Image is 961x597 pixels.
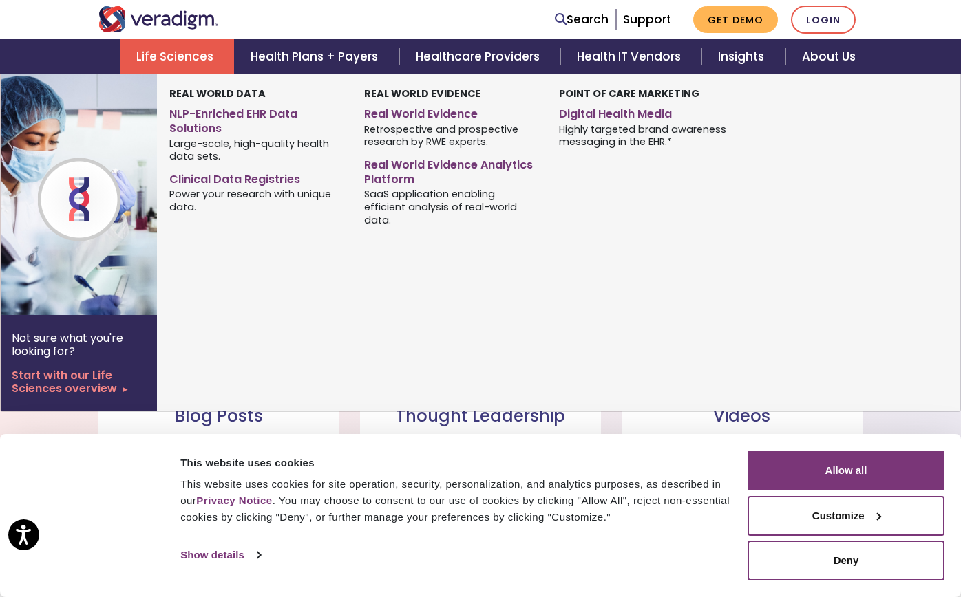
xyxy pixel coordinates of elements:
a: Health Plans + Payers [234,39,399,74]
a: Insights [701,39,785,74]
img: Veradigm logo [98,6,219,32]
h3: Thought Leadership [371,406,590,426]
span: SaaS application enabling efficient analysis of real-world data. [364,187,538,227]
span: Large-scale, high-quality health data sets. [169,136,344,163]
button: Customize [748,496,944,536]
a: Healthcare Providers [399,39,560,74]
a: NLP-Enriched EHR Data Solutions [169,102,344,136]
a: Real World Evidence Analytics Platform [364,153,538,187]
div: This website uses cookies [180,455,732,471]
a: Digital Health Media [559,102,733,122]
a: Get Demo [693,6,778,33]
p: Not sure what you're looking for? [12,332,146,358]
a: Life Sciences [120,39,234,74]
a: Search [555,10,609,29]
a: About Us [785,39,872,74]
strong: Point of Care Marketing [559,87,699,100]
a: Start with our Life Sciences overview [12,369,146,395]
button: Allow all [748,451,944,490]
a: Health IT Vendors [560,39,701,74]
a: Login [791,6,856,34]
a: Clinical Data Registries [169,167,344,187]
img: Life Sciences [1,74,222,315]
span: Highly targeted brand awareness messaging in the EHR.* [559,122,733,149]
a: Privacy Notice [196,495,272,506]
a: Real World Evidence [364,102,538,122]
a: Show details [180,545,260,565]
iframe: Drift Chat Widget [697,498,944,580]
a: Support [623,11,671,28]
h3: Videos [633,406,852,426]
span: Power your research with unique data. [169,187,344,214]
strong: Real World Data [169,87,266,100]
strong: Real World Evidence [364,87,480,100]
h3: Blog Posts [109,406,328,426]
span: Retrospective and prospective research by RWE experts. [364,122,538,149]
div: This website uses cookies for site operation, security, personalization, and analytics purposes, ... [180,476,732,525]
